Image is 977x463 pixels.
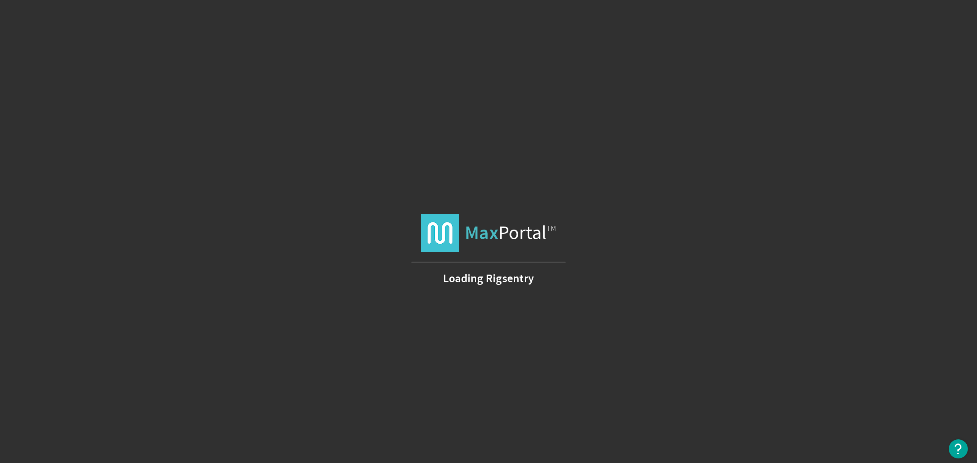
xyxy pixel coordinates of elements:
[465,214,556,252] span: Portal
[547,223,556,233] span: TM
[465,220,498,245] strong: Max
[949,439,968,458] button: Open Resource Center
[421,214,459,252] img: logo
[443,275,534,282] strong: Loading Rigsentry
